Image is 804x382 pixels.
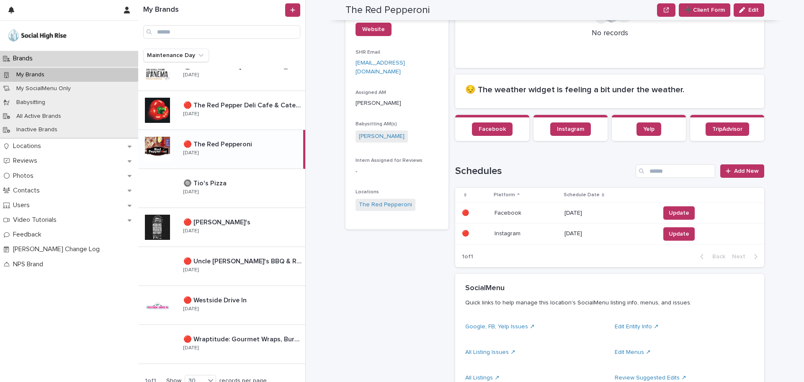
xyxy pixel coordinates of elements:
[138,169,305,208] a: 🔘 Tio's Pizza🔘 Tio's Pizza [DATE]
[669,230,689,238] span: Update
[10,201,36,209] p: Users
[693,253,729,260] button: Back
[183,100,304,109] p: 🔴 The Red Pepper Deli Cafe & Catering
[138,91,305,130] a: 🔴 The Red Pepper Deli Cafe & Catering🔴 The Red Pepper Deli Cafe & Catering [DATE]
[455,247,480,267] p: 1 of 1
[706,122,749,136] a: TripAdvisor
[359,200,412,209] a: The Red Pepperoni
[183,256,304,265] p: 🔴 Uncle [PERSON_NAME]'s BBQ & Ribhouse
[356,23,392,36] a: Website
[138,286,305,325] a: 🔴 Westside Drive In🔴 Westside Drive In [DATE]
[732,254,750,260] span: Next
[455,223,764,244] tr: 🔴🔴 InstagramInstagram [DATE]Update
[455,165,632,177] h1: Schedules
[550,122,591,136] a: Instagram
[465,349,515,355] a: All Listing Issues ↗
[734,3,764,17] button: Edit
[636,122,661,136] a: Yelp
[359,132,405,141] a: [PERSON_NAME]
[679,3,730,17] button: ➕ Client Form
[748,7,759,13] span: Edit
[10,231,48,239] p: Feedback
[462,229,471,237] p: 🔴
[7,27,68,44] img: o5DnuTxEQV6sW9jFYBBf
[465,284,505,293] h2: SocialMenu
[356,122,397,127] span: Babysitting AM(s)
[465,85,754,95] h2: 😔 The weather widget is feeling a bit under the weather.
[10,99,52,106] p: Babysitting
[564,210,653,217] p: [DATE]
[615,324,659,330] a: Edit Entity Info ↗
[465,375,500,381] a: All Listings ↗
[356,158,423,163] span: Intern Assigned for Reviews
[10,85,77,92] p: My SocialMenu Only
[183,306,198,312] p: [DATE]
[10,71,51,78] p: My Brands
[720,164,764,178] a: Add New
[138,52,305,91] a: 🔘 The Grill From [GEOGRAPHIC_DATA]🔘 The Grill From [GEOGRAPHIC_DATA] [DATE]
[10,216,63,224] p: Video Tutorials
[663,206,695,220] button: Update
[494,190,515,200] p: Platform
[138,325,305,364] a: 🔴 Wraptitude: Gourmet Wraps, Burgers & Beers🔴 Wraptitude: Gourmet Wraps, Burgers & Beers [DATE]
[615,375,686,381] a: Review Suggested Edits ↗
[729,253,764,260] button: Next
[643,126,655,132] span: Yelp
[462,208,471,217] p: 🔴
[356,60,405,75] a: [EMAIL_ADDRESS][DOMAIN_NAME]
[10,55,39,62] p: Brands
[183,345,198,351] p: [DATE]
[734,168,759,174] span: Add New
[472,122,513,136] a: Facebook
[183,228,198,234] p: [DATE]
[495,208,523,217] p: Facebook
[183,139,254,148] p: 🔴 The Red Pepperoni
[356,190,379,195] span: Locations
[557,126,584,132] span: Instagram
[564,190,600,200] p: Schedule Date
[615,349,651,355] a: Edit Menus ↗
[669,209,689,217] span: Update
[495,229,522,237] p: Instagram
[183,150,198,156] p: [DATE]
[143,5,283,15] h1: My Brands
[345,4,430,16] h2: The Red Pepperoni
[138,130,305,169] a: 🔴 The Red Pepperoni🔴 The Red Pepperoni [DATE]
[10,187,46,195] p: Contacts
[10,113,68,120] p: All Active Brands
[143,25,300,39] input: Search
[183,267,198,273] p: [DATE]
[183,72,198,78] p: [DATE]
[138,247,305,286] a: 🔴 Uncle [PERSON_NAME]'s BBQ & Ribhouse🔴 Uncle [PERSON_NAME]'s BBQ & Ribhouse [DATE]
[636,164,715,178] input: Search
[707,254,725,260] span: Back
[143,49,209,62] button: Maintenance Day
[712,126,742,132] span: TripAdvisor
[10,126,64,133] p: Inactive Brands
[663,227,695,241] button: Update
[10,172,40,180] p: Photos
[362,26,385,32] span: Website
[465,299,751,307] p: Quick links to help manage this location's SocialMenu listing info, menus, and issues.
[356,99,438,108] p: [PERSON_NAME]
[684,6,725,14] span: ➕ Client Form
[10,157,44,165] p: Reviews
[183,334,304,343] p: 🔴 Wraptitude: Gourmet Wraps, Burgers & Beers
[465,29,754,38] p: No records
[455,203,764,223] tr: 🔴🔴 FacebookFacebook [DATE]Update
[138,208,305,247] a: 🔴 [PERSON_NAME]'s🔴 [PERSON_NAME]'s [DATE]
[564,230,653,237] p: [DATE]
[10,142,48,150] p: Locations
[183,111,198,117] p: [DATE]
[183,189,198,195] p: [DATE]
[10,245,106,253] p: [PERSON_NAME] Change Log
[465,324,535,330] a: Google, FB, Yelp Issues ↗
[356,167,438,176] p: -
[10,260,50,268] p: NPS Brand
[183,178,228,187] p: 🔘 Tio's Pizza
[356,50,380,55] span: SHR Email
[183,295,248,304] p: 🔴 Westside Drive In
[479,126,506,132] span: Facebook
